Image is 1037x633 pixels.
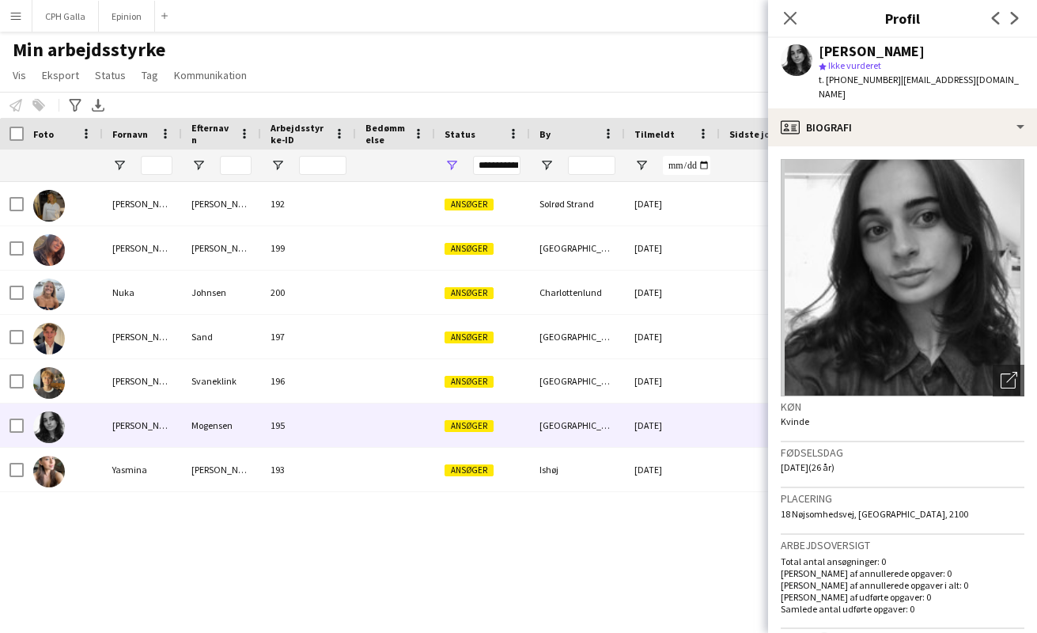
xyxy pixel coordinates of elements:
[191,122,233,146] span: Efternavn
[781,567,1024,579] p: [PERSON_NAME] af annullerede opgaver: 0
[539,158,554,172] button: Åbn Filtermenu
[781,400,1024,414] h3: Køn
[33,128,54,140] span: Foto
[781,415,809,427] span: Kvinde
[103,404,182,447] div: [PERSON_NAME]
[42,68,79,82] span: Eksport
[103,226,182,270] div: [PERSON_NAME]
[781,579,1024,591] p: [PERSON_NAME] af annullerede opgaver i alt: 0
[819,44,925,59] div: [PERSON_NAME]
[141,156,172,175] input: Fornavn Filter Input
[33,279,65,310] img: Nuka Johnsen
[539,128,551,140] span: By
[89,96,108,115] app-action-btn: Eksporter XLSX
[103,448,182,491] div: Yasmina
[625,182,720,226] div: [DATE]
[142,68,158,82] span: Tag
[781,603,1024,615] p: Samlede antal udførte opgaver: 0
[568,156,615,175] input: By Filter Input
[103,271,182,314] div: Nuka
[95,68,126,82] span: Status
[781,461,835,473] span: [DATE] (26 år)
[33,456,65,487] img: Yasmina Tchibel Channouf
[365,122,407,146] span: Bedømmelse
[99,1,155,32] button: Epinion
[781,508,968,520] span: 18 Nøjsomhedsvej, [GEOGRAPHIC_DATA], 2100
[13,38,165,62] span: Min arbejdsstyrke
[182,404,261,447] div: Mogensen
[530,448,625,491] div: Ishøj
[625,448,720,491] div: [DATE]
[89,65,132,85] a: Status
[182,226,261,270] div: [PERSON_NAME]
[445,376,494,388] span: Ansøger
[625,404,720,447] div: [DATE]
[103,359,182,403] div: [PERSON_NAME]
[299,156,346,175] input: Arbejdsstyrke-ID Filter Input
[182,182,261,226] div: [PERSON_NAME]
[103,182,182,226] div: [PERSON_NAME]
[445,243,494,255] span: Ansøger
[261,315,356,358] div: 197
[530,182,625,226] div: Solrød Strand
[530,404,625,447] div: [GEOGRAPHIC_DATA]
[781,159,1024,396] img: Mandskabs avatar eller foto
[135,65,165,85] a: Tag
[271,122,327,146] span: Arbejdsstyrke-ID
[530,359,625,403] div: [GEOGRAPHIC_DATA]
[182,448,261,491] div: [PERSON_NAME]
[625,226,720,270] div: [DATE]
[781,555,1024,567] p: Total antal ansøgninger: 0
[445,420,494,432] span: Ansøger
[819,74,901,85] span: t. [PHONE_NUMBER]
[33,411,65,443] img: Sophia Dahlerup Mogensen
[634,158,649,172] button: Åbn Filtermenu
[33,190,65,222] img: Astrid Brogaard-Larsen
[182,359,261,403] div: Svaneklink
[768,108,1037,146] div: Biografi
[191,158,206,172] button: Åbn Filtermenu
[112,158,127,172] button: Åbn Filtermenu
[32,1,99,32] button: CPH Galla
[819,74,1019,100] span: | [EMAIL_ADDRESS][DOMAIN_NAME]
[112,128,148,140] span: Fornavn
[828,59,881,71] span: Ikke vurderet
[261,448,356,491] div: 193
[445,199,494,210] span: Ansøger
[261,404,356,447] div: 195
[33,367,65,399] img: Rasmus Svaneklink
[271,158,285,172] button: Åbn Filtermenu
[729,128,775,140] span: Sidste job
[220,156,252,175] input: Efternavn Filter Input
[13,68,26,82] span: Vis
[103,315,182,358] div: [PERSON_NAME]
[174,68,247,82] span: Kommunikation
[781,491,1024,506] h3: Placering
[168,65,253,85] a: Kommunikation
[182,271,261,314] div: Johnsen
[445,128,475,140] span: Status
[781,591,1024,603] p: [PERSON_NAME] af udførte opgaver: 0
[445,287,494,299] span: Ansøger
[993,365,1024,396] div: Åbn foto pop-in
[625,271,720,314] div: [DATE]
[663,156,710,175] input: Tilmeldt Filter Input
[634,128,675,140] span: Tilmeldt
[261,182,356,226] div: 192
[530,226,625,270] div: [GEOGRAPHIC_DATA]
[625,315,720,358] div: [DATE]
[261,226,356,270] div: 199
[66,96,85,115] app-action-btn: Avancerede filtre
[33,323,65,354] img: Oskar Sand
[261,271,356,314] div: 200
[445,332,494,343] span: Ansøger
[261,359,356,403] div: 196
[781,445,1024,460] h3: Fødselsdag
[445,158,459,172] button: Åbn Filtermenu
[36,65,85,85] a: Eksport
[768,8,1037,28] h3: Profil
[530,271,625,314] div: Charlottenlund
[625,359,720,403] div: [DATE]
[182,315,261,358] div: Sand
[530,315,625,358] div: [GEOGRAPHIC_DATA]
